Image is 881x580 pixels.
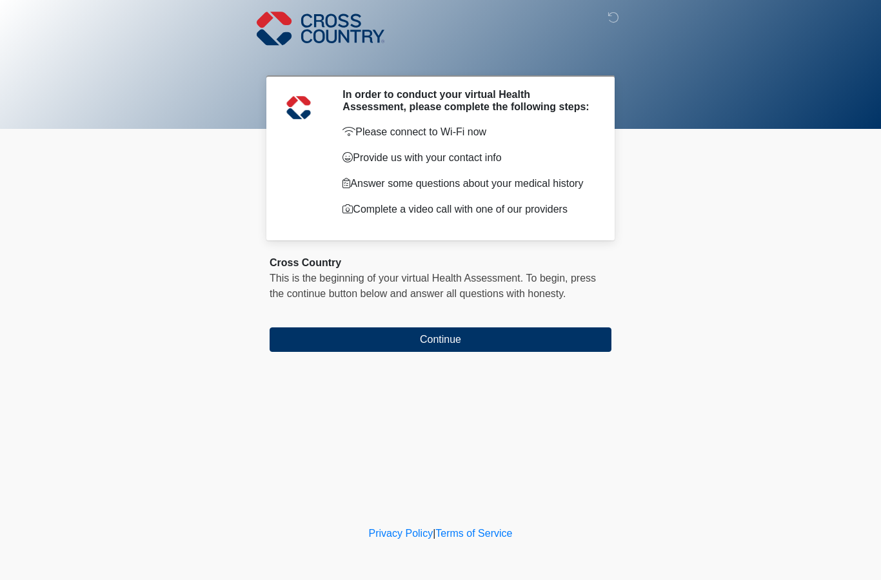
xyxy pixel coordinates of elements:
span: This is the beginning of your virtual Health Assessment. [270,273,523,284]
div: Cross Country [270,255,611,271]
a: | [433,528,435,539]
p: Please connect to Wi-Fi now [342,124,592,140]
span: To begin, [526,273,571,284]
p: Complete a video call with one of our providers [342,202,592,217]
a: Privacy Policy [369,528,433,539]
h2: In order to conduct your virtual Health Assessment, please complete the following steps: [342,88,592,113]
a: Terms of Service [435,528,512,539]
span: press the continue button below and answer all questions with honesty. [270,273,596,299]
h1: ‎ ‎ ‎ [260,46,621,70]
p: Provide us with your contact info [342,150,592,166]
p: Answer some questions about your medical history [342,176,592,191]
img: Cross Country Logo [257,10,384,47]
img: Agent Avatar [279,88,318,127]
button: Continue [270,327,611,352]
